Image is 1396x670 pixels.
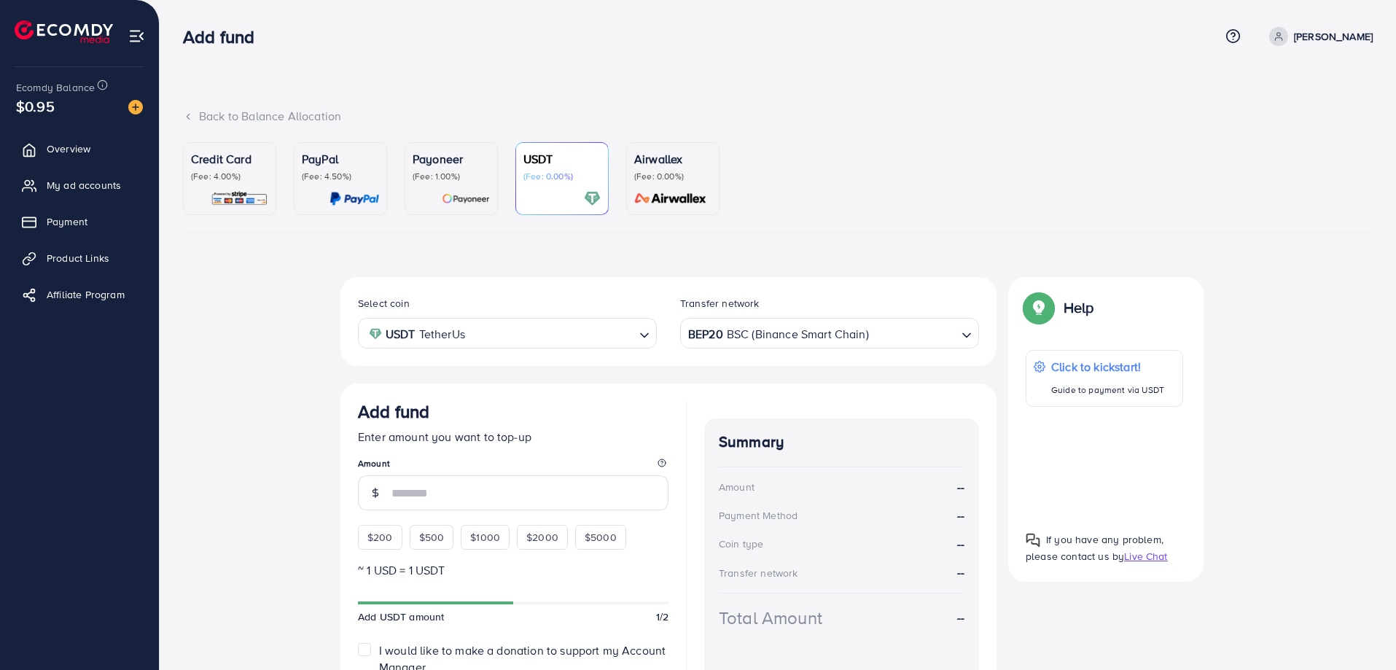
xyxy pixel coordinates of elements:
[727,324,869,345] span: BSC (Binance Smart Chain)
[11,134,148,163] a: Overview
[419,324,465,345] span: TetherUs
[526,530,558,545] span: $2000
[656,609,668,624] span: 1/2
[1026,533,1040,548] img: Popup guide
[128,28,145,44] img: menu
[191,150,268,168] p: Credit Card
[957,536,964,553] strong: --
[469,322,633,345] input: Search for option
[719,605,822,631] div: Total Amount
[1263,27,1373,46] a: [PERSON_NAME]
[47,178,121,192] span: My ad accounts
[719,566,798,580] div: Transfer network
[634,171,711,182] p: (Fee: 0.00%)
[11,171,148,200] a: My ad accounts
[358,561,668,579] p: ~ 1 USD = 1 USDT
[11,244,148,273] a: Product Links
[358,457,668,475] legend: Amount
[585,530,617,545] span: $5000
[16,96,55,117] span: $0.95
[47,214,87,229] span: Payment
[719,508,798,523] div: Payment Method
[957,507,964,524] strong: --
[630,190,711,207] img: card
[523,150,601,168] p: USDT
[358,428,668,445] p: Enter amount you want to top-up
[413,150,490,168] p: Payoneer
[358,609,444,624] span: Add USDT amount
[302,171,379,182] p: (Fee: 4.50%)
[47,287,125,302] span: Affiliate Program
[1064,299,1094,316] p: Help
[47,251,109,265] span: Product Links
[1026,295,1052,321] img: Popup guide
[1124,549,1167,564] span: Live Chat
[11,207,148,236] a: Payment
[386,324,416,345] strong: USDT
[470,530,500,545] span: $1000
[358,401,429,422] h3: Add fund
[1026,532,1163,564] span: If you have any problem, please contact us by
[358,318,657,348] div: Search for option
[680,296,760,311] label: Transfer network
[870,322,956,345] input: Search for option
[191,171,268,182] p: (Fee: 4.00%)
[369,327,382,340] img: coin
[957,479,964,496] strong: --
[183,108,1373,125] div: Back to Balance Allocation
[957,564,964,580] strong: --
[719,433,964,451] h4: Summary
[15,20,113,43] img: logo
[1051,358,1164,375] p: Click to kickstart!
[211,190,268,207] img: card
[16,80,95,95] span: Ecomdy Balance
[688,324,723,345] strong: BEP20
[523,171,601,182] p: (Fee: 0.00%)
[419,530,445,545] span: $500
[442,190,490,207] img: card
[719,537,763,551] div: Coin type
[47,141,90,156] span: Overview
[11,280,148,309] a: Affiliate Program
[957,609,964,626] strong: --
[719,480,754,494] div: Amount
[634,150,711,168] p: Airwallex
[128,100,143,114] img: image
[329,190,379,207] img: card
[680,318,979,348] div: Search for option
[302,150,379,168] p: PayPal
[183,26,266,47] h3: Add fund
[1294,28,1373,45] p: [PERSON_NAME]
[413,171,490,182] p: (Fee: 1.00%)
[1051,381,1164,399] p: Guide to payment via USDT
[367,530,393,545] span: $200
[584,190,601,207] img: card
[358,296,410,311] label: Select coin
